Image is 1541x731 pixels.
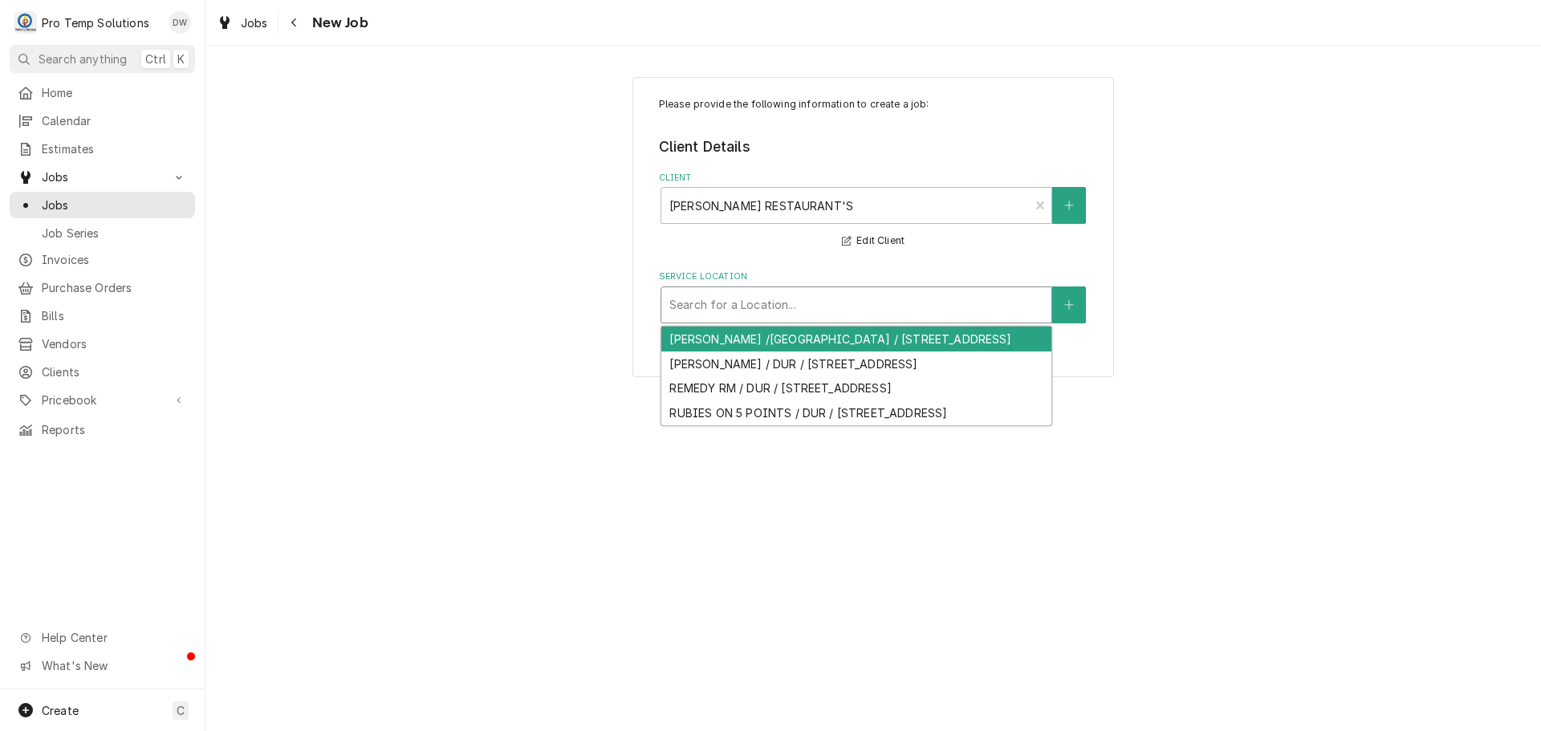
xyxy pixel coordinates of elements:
a: Go to Jobs [10,164,195,190]
a: Jobs [210,10,274,36]
div: Job Create/Update [632,77,1114,378]
div: [PERSON_NAME] / DUR / [STREET_ADDRESS] [661,351,1051,376]
span: What's New [42,657,185,674]
span: Search anything [39,51,127,67]
div: Pro Temp Solutions [42,14,149,31]
a: Bills [10,303,195,329]
a: Home [10,79,195,106]
label: Service Location [659,270,1088,283]
a: Jobs [10,192,195,218]
span: Calendar [42,112,187,129]
button: Search anythingCtrlK [10,45,195,73]
a: Calendar [10,108,195,134]
span: Estimates [42,140,187,157]
svg: Create New Location [1064,299,1074,311]
label: Client [659,172,1088,185]
span: Job Series [42,225,187,242]
div: Job Create/Update Form [659,97,1088,323]
a: Job Series [10,220,195,246]
span: Vendors [42,335,187,352]
span: Jobs [42,169,163,185]
span: Help Center [42,629,185,646]
span: Create [42,704,79,717]
a: Vendors [10,331,195,357]
span: Pricebook [42,392,163,408]
span: Reports [42,421,187,438]
a: Reports [10,416,195,443]
a: Clients [10,359,195,385]
div: Service Location [659,270,1088,323]
a: Purchase Orders [10,274,195,301]
span: Ctrl [145,51,166,67]
span: C [177,702,185,719]
span: Jobs [241,14,268,31]
a: Go to Help Center [10,624,195,651]
span: Bills [42,307,187,324]
span: Purchase Orders [42,279,187,296]
a: Invoices [10,246,195,273]
legend: Client Details [659,136,1088,157]
span: K [177,51,185,67]
button: Create New Location [1052,286,1086,323]
a: Go to Pricebook [10,387,195,413]
div: [PERSON_NAME] /[GEOGRAPHIC_DATA] / [STREET_ADDRESS] [661,327,1051,351]
span: Invoices [42,251,187,268]
p: Please provide the following information to create a job: [659,97,1088,112]
div: P [14,11,37,34]
button: Edit Client [840,231,907,251]
div: RUBIES ON 5 POINTS / DUR / [STREET_ADDRESS] [661,400,1051,425]
div: REMEDY RM / DUR / [STREET_ADDRESS] [661,376,1051,401]
span: Clients [42,363,187,380]
svg: Create New Client [1064,200,1074,211]
div: Client [659,172,1088,251]
a: Estimates [10,136,195,162]
a: Go to What's New [10,652,195,679]
div: Pro Temp Solutions's Avatar [14,11,37,34]
span: New Job [307,12,368,34]
div: DW [169,11,191,34]
div: Dana Williams's Avatar [169,11,191,34]
button: Navigate back [282,10,307,35]
button: Create New Client [1052,187,1086,224]
span: Home [42,84,187,101]
span: Jobs [42,197,187,213]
